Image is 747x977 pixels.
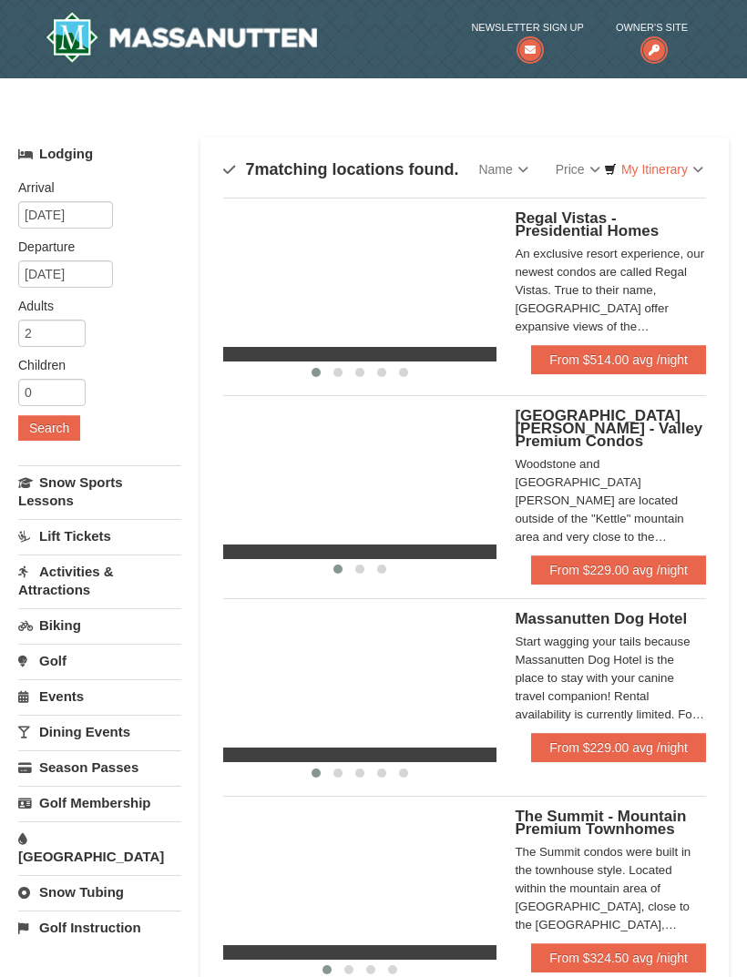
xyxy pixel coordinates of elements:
[592,156,715,183] a: My Itinerary
[616,18,688,36] span: Owner's Site
[18,750,181,784] a: Season Passes
[18,519,181,553] a: Lift Tickets
[18,608,181,642] a: Biking
[515,455,706,546] div: Woodstone and [GEOGRAPHIC_DATA][PERSON_NAME] are located outside of the "Kettle" mountain area an...
[515,843,706,934] div: The Summit condos were built in the townhouse style. Located within the mountain area of [GEOGRAP...
[616,18,688,56] a: Owner's Site
[18,786,181,819] a: Golf Membership
[18,238,168,256] label: Departure
[18,715,181,748] a: Dining Events
[18,555,181,606] a: Activities & Attractions
[46,12,317,63] a: Massanutten Resort
[515,209,659,239] span: Regal Vistas - Presidential Homes
[18,356,168,374] label: Children
[531,345,706,374] a: From $514.00 avg /night
[18,911,181,944] a: Golf Instruction
[471,18,583,36] span: Newsletter Sign Up
[46,12,317,63] img: Massanutten Resort Logo
[18,821,181,873] a: [GEOGRAPHIC_DATA]
[465,151,541,188] a: Name
[531,733,706,762] a: From $229.00 avg /night
[18,644,181,677] a: Golf
[515,808,686,838] span: The Summit - Mountain Premium Townhomes
[18,875,181,909] a: Snow Tubing
[18,465,181,517] a: Snow Sports Lessons
[18,679,181,713] a: Events
[18,178,168,197] label: Arrival
[531,943,706,972] a: From $324.50 avg /night
[515,610,687,627] span: Massanutten Dog Hotel
[515,633,706,724] div: Start wagging your tails because Massanutten Dog Hotel is the place to stay with your canine trav...
[515,407,702,450] span: [GEOGRAPHIC_DATA][PERSON_NAME] - Valley Premium Condos
[515,245,706,336] div: An exclusive resort experience, our newest condos are called Regal Vistas. True to their name, [G...
[18,415,80,441] button: Search
[542,151,614,188] a: Price
[531,555,706,585] a: From $229.00 avg /night
[18,137,181,170] a: Lodging
[18,297,168,315] label: Adults
[471,18,583,56] a: Newsletter Sign Up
